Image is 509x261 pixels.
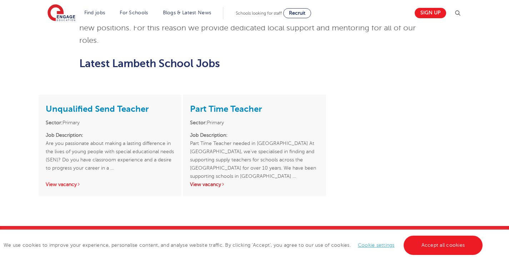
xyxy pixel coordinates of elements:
a: For Schools [120,10,148,15]
strong: Job Description: [46,132,83,138]
strong: Sector: [190,120,207,125]
a: Recruit [283,8,311,18]
a: Cookie settings [358,242,395,248]
p: Part Time Teacher needed in [GEOGRAPHIC_DATA] At [GEOGRAPHIC_DATA], we’ve specialised in finding ... [190,131,319,172]
a: View vacancy [190,182,225,187]
h2: Latest Lambeth School Jobs [79,57,430,70]
strong: Sector: [46,120,63,125]
span: Schools looking for staff [236,11,282,16]
strong: Job Description: [190,132,228,138]
a: Sign up [415,8,446,18]
p: Are you passionate about making a lasting difference in the lives of young people with special ed... [46,131,174,172]
a: Accept all cookies [404,236,483,255]
span: Recruit [289,10,305,16]
a: Find jobs [84,10,105,15]
span: We use cookies to improve your experience, personalise content, and analyse website traffic. By c... [4,242,484,248]
a: Blogs & Latest News [163,10,211,15]
li: Primary [46,119,174,127]
img: Engage Education [48,4,75,22]
a: Part Time Teacher [190,104,262,114]
a: Unqualified Send Teacher [46,104,149,114]
li: Primary [190,119,319,127]
a: View vacancy [46,182,81,187]
span: At Engage Education we understand the value of helping our teachers transfer smoothly into their ... [79,11,428,45]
